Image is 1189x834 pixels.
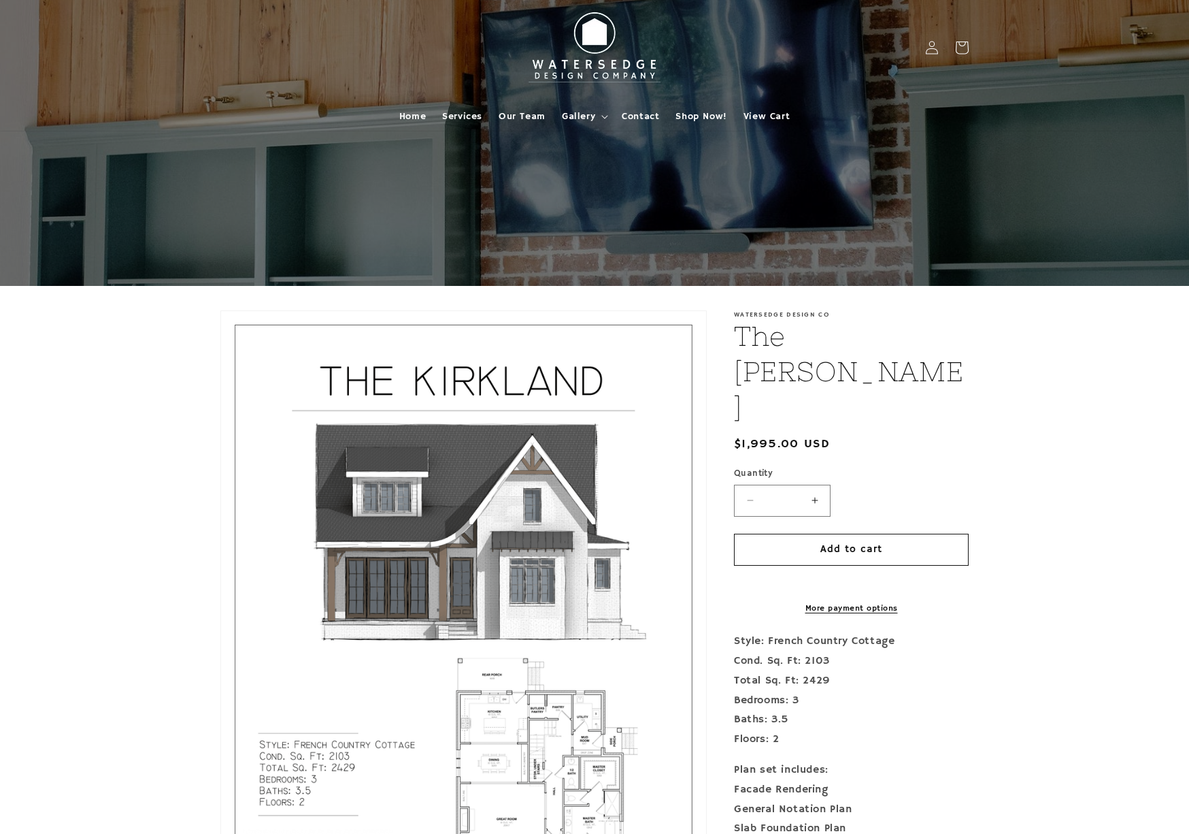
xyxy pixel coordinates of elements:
a: More payment options [734,603,969,615]
summary: Gallery [554,102,614,131]
div: General Notation Plan [734,800,969,820]
span: Our Team [499,110,546,123]
span: Contact [622,110,659,123]
span: View Cart [743,110,790,123]
a: Home [391,102,434,131]
a: Our Team [490,102,554,131]
label: Quantity [734,467,969,481]
a: Services [434,102,490,131]
span: Services [442,110,482,123]
a: Contact [614,102,667,131]
img: Watersedge Design Co [520,5,669,90]
p: Style: French Country Cottage Cond. Sq. Ft: 2103 Total Sq. Ft: 2429 Bedrooms: 3 Baths: 3.5 Floors: 2 [734,632,969,750]
span: Gallery [562,110,595,123]
h1: The [PERSON_NAME] [734,319,969,425]
div: Facade Rendering [734,780,969,800]
p: Watersedge Design Co [734,310,969,319]
span: Home [399,110,426,123]
span: Shop Now! [675,110,726,123]
a: Shop Now! [667,102,735,131]
div: Plan set includes: [734,760,969,780]
button: Add to cart [734,534,969,566]
span: $1,995.00 USD [734,435,830,453]
a: View Cart [735,102,798,131]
